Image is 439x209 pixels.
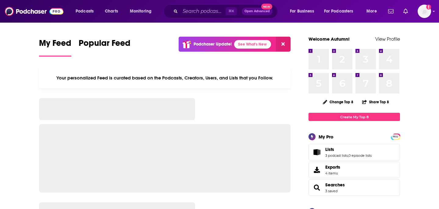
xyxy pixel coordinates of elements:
span: Popular Feed [79,38,130,52]
a: Charts [101,6,122,16]
a: Show notifications dropdown [386,6,396,16]
div: My Pro [319,134,334,140]
a: 3 saved [325,189,337,193]
a: Lists [325,147,372,152]
span: Podcasts [76,7,94,16]
span: Searches [309,179,400,196]
button: open menu [126,6,159,16]
span: PRO [392,134,399,139]
span: For Podcasters [324,7,353,16]
span: Exports [325,164,340,170]
span: New [261,4,272,9]
a: Lists [311,148,323,156]
a: Searches [311,183,323,192]
span: Charts [105,7,118,16]
span: Lists [309,144,400,160]
a: View Profile [375,36,400,42]
img: Podchaser - Follow, Share and Rate Podcasts [5,5,63,17]
svg: Add a profile image [426,5,431,9]
a: Welcome Autumn! [309,36,350,42]
a: 3 podcast lists [325,153,348,158]
button: Open AdvancedNew [242,8,273,15]
a: Exports [309,162,400,178]
button: open menu [362,6,384,16]
input: Search podcasts, credits, & more... [180,6,226,16]
a: See What's New [234,40,271,49]
button: open menu [286,6,322,16]
button: Show profile menu [418,5,431,18]
div: Your personalized Feed is curated based on the Podcasts, Creators, Users, and Lists that you Follow. [39,68,291,88]
button: Share Top 8 [362,96,389,108]
span: 4 items [325,171,340,175]
span: Open Advanced [244,10,270,13]
a: 0 episode lists [348,153,372,158]
a: My Feed [39,38,71,57]
a: PRO [392,134,399,139]
span: My Feed [39,38,71,52]
span: For Business [290,7,314,16]
button: open menu [320,6,362,16]
a: Show notifications dropdown [401,6,410,16]
a: Searches [325,182,345,188]
button: open menu [71,6,102,16]
p: Podchaser Update! [194,42,232,47]
span: Logged in as autumncomm [418,5,431,18]
div: Search podcasts, credits, & more... [169,4,284,18]
span: ⌘ K [226,7,237,15]
span: Monitoring [130,7,152,16]
button: Change Top 8 [319,98,357,106]
a: Create My Top 8 [309,113,400,121]
img: User Profile [418,5,431,18]
span: Lists [325,147,334,152]
span: More [366,7,377,16]
a: Popular Feed [79,38,130,57]
span: , [348,153,348,158]
span: Exports [311,166,323,174]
